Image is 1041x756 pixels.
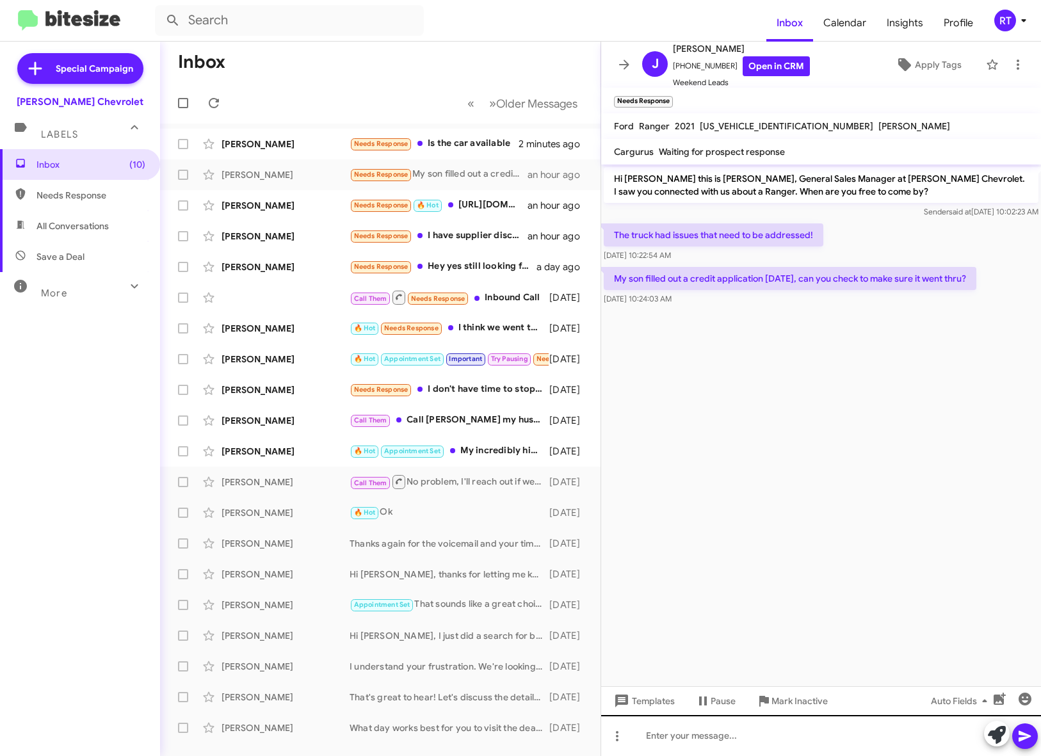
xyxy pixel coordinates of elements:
[17,95,143,108] div: [PERSON_NAME] Chevrolet
[601,689,685,712] button: Templates
[354,600,410,609] span: Appointment Set
[178,52,225,72] h1: Inbox
[350,629,549,642] div: Hi [PERSON_NAME], I just did a search for brand new Silverado's and there's a couple that match w...
[222,414,350,427] div: [PERSON_NAME]
[222,230,350,243] div: [PERSON_NAME]
[467,95,474,111] span: «
[350,597,549,612] div: That sounds like a great choice! We have Suburbans with various features. When can you come by to...
[604,167,1038,203] p: Hi [PERSON_NAME] this is [PERSON_NAME], General Sales Manager at [PERSON_NAME] Chevrolet. I saw y...
[384,447,440,455] span: Appointment Set
[537,261,590,273] div: a day ago
[878,120,950,132] span: [PERSON_NAME]
[354,355,376,363] span: 🔥 Hot
[222,691,350,704] div: [PERSON_NAME]
[549,691,590,704] div: [DATE]
[222,476,350,488] div: [PERSON_NAME]
[460,90,585,117] nav: Page navigation example
[350,474,549,490] div: No problem, I'll reach out if we get something else!
[549,322,590,335] div: [DATE]
[354,262,408,271] span: Needs Response
[350,382,549,397] div: I don't have time to stop in usually. I have a $35,000 buyout from Stellantis and I know there's ...
[604,267,976,290] p: My son filled out a credit application [DATE], can you check to make sure it went thru?
[537,355,591,363] span: Needs Response
[222,168,350,181] div: [PERSON_NAME]
[915,53,962,76] span: Apply Tags
[384,324,439,332] span: Needs Response
[711,689,736,712] span: Pause
[354,416,387,424] span: Call Them
[350,444,549,458] div: My incredibly high payoff number is $16,600 which is crazy. Wow I really overpaid for this car :(
[491,355,528,363] span: Try Pausing
[528,230,590,243] div: an hour ago
[411,294,465,303] span: Needs Response
[41,129,78,140] span: Labels
[549,353,590,366] div: [DATE]
[41,287,67,299] span: More
[350,505,549,520] div: Ok
[489,95,496,111] span: »
[350,660,549,673] div: I understand your frustration. We're looking to buy vehicles and can offer a competitive deal. Wo...
[549,383,590,396] div: [DATE]
[350,259,537,274] div: Hey yes still looking feel free to send any over
[129,158,145,171] span: (10)
[675,120,695,132] span: 2021
[222,199,350,212] div: [PERSON_NAME]
[659,146,785,157] span: Waiting for prospect response
[949,207,971,216] span: said at
[549,506,590,519] div: [DATE]
[17,53,143,84] a: Special Campaign
[876,4,933,42] a: Insights
[528,199,590,212] div: an hour ago
[354,508,376,517] span: 🔥 Hot
[354,201,408,209] span: Needs Response
[222,537,350,550] div: [PERSON_NAME]
[604,250,671,260] span: [DATE] 10:22:54 AM
[354,294,387,303] span: Call Them
[549,476,590,488] div: [DATE]
[354,479,387,487] span: Call Them
[673,56,810,76] span: [PHONE_NUMBER]
[350,289,549,305] div: Inbound Call
[222,629,350,642] div: [PERSON_NAME]
[222,568,350,581] div: [PERSON_NAME]
[350,691,549,704] div: That's great to hear! Let's discuss the details. When would be a good time for you to come in and...
[417,201,439,209] span: 🔥 Hot
[384,355,440,363] span: Appointment Set
[983,10,1027,31] button: RT
[614,146,654,157] span: Cargurus
[350,537,549,550] div: Thanks again for the voicemail and your time. Were you still considering our Suburban?
[350,321,549,335] div: I think we went through this already
[354,385,408,394] span: Needs Response
[36,158,145,171] span: Inbox
[350,413,549,428] div: Call [PERSON_NAME] my husband 6095178268
[813,4,876,42] a: Calendar
[549,414,590,427] div: [DATE]
[222,599,350,611] div: [PERSON_NAME]
[924,207,1038,216] span: Sender [DATE] 10:02:23 AM
[549,291,590,304] div: [DATE]
[771,689,828,712] span: Mark Inactive
[549,721,590,734] div: [DATE]
[222,383,350,396] div: [PERSON_NAME]
[481,90,585,117] button: Next
[743,56,810,76] a: Open in CRM
[877,53,980,76] button: Apply Tags
[921,689,1003,712] button: Auto Fields
[36,250,85,263] span: Save a Deal
[350,198,528,213] div: [URL][DOMAIN_NAME]
[222,138,350,150] div: [PERSON_NAME]
[614,96,673,108] small: Needs Response
[933,4,983,42] a: Profile
[350,721,549,734] div: What day works best for you to visit the dealership and discuss selling your Silverado 2500HD? We...
[766,4,813,42] a: Inbox
[673,76,810,89] span: Weekend Leads
[350,229,528,243] div: I have supplier discount autorization code. And I'm willing to do everything over text and then c...
[931,689,992,712] span: Auto Fields
[155,5,424,36] input: Search
[350,568,549,581] div: Hi [PERSON_NAME], thanks for letting me know. I know we haven't seen your vehicle in person yet, ...
[549,445,590,458] div: [DATE]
